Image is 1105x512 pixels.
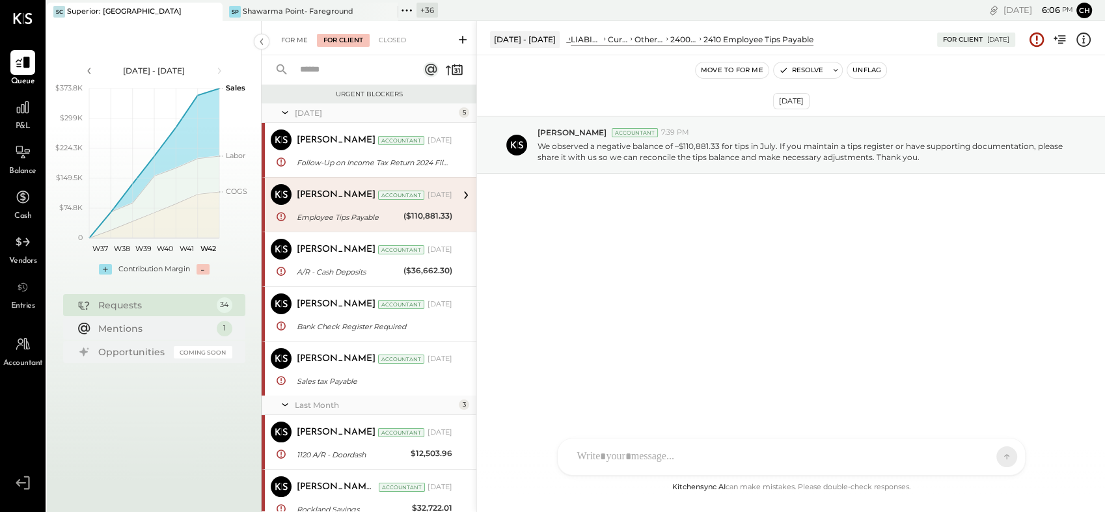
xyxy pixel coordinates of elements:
div: [PERSON_NAME] [297,298,375,311]
div: 1 [217,321,232,336]
div: For Client [943,35,983,44]
div: For Client [317,34,370,47]
div: SP [229,6,241,18]
div: Employee Tips Payable [297,211,400,224]
div: Accountant [612,128,658,137]
text: 0 [78,233,83,242]
div: [PERSON_NAME] [297,426,375,439]
div: 34 [217,297,232,313]
div: [DATE] - [DATE] [490,31,560,47]
div: copy link [987,3,1000,17]
div: Shawarma Point- Fareground [243,7,353,17]
div: [PERSON_NAME] [297,353,375,366]
text: W40 [157,244,173,253]
div: [DATE] [295,107,456,118]
div: Superior: [GEOGRAPHIC_DATA] [67,7,182,17]
span: pm [1062,5,1073,14]
div: A/R - Cash Deposits [297,265,400,278]
div: 5 [459,107,469,118]
div: [PERSON_NAME] [297,189,375,202]
span: 7:39 PM [661,128,689,138]
text: $224.3K [55,143,83,152]
div: [DATE] [773,93,810,109]
div: Contribution Margin [118,264,190,275]
button: Ch [1076,3,1092,18]
span: Vendors [9,256,37,267]
div: Bank Check Register Required [297,320,448,333]
button: Unflag [847,62,886,78]
div: [DATE] [428,354,452,364]
div: SC [53,6,65,18]
div: ($110,881.33) [403,209,452,222]
button: Move to for me [696,62,769,78]
div: Urgent Blockers [268,90,470,99]
div: $12,503.96 [411,447,452,460]
button: Resolve [774,62,828,78]
div: [PERSON_NAME] [297,134,375,147]
span: Entries [11,301,35,312]
text: Sales [226,83,245,92]
div: Accountant [379,483,425,492]
div: [DATE] [1003,4,1073,16]
div: 2410 Employee Tips Payable [703,34,813,45]
span: Accountant [3,358,43,370]
span: 6 : 06 [1034,4,1060,16]
div: Opportunities [98,345,167,358]
span: [PERSON_NAME] [538,127,607,138]
text: W39 [135,244,151,253]
div: Mentions [98,322,210,335]
div: [DATE] [428,482,452,492]
text: W41 [180,244,194,253]
text: W37 [92,244,107,253]
div: Accountant [378,300,424,309]
text: $149.5K [56,173,83,182]
div: Accountant [378,191,424,200]
a: Accountant [1,332,45,370]
div: Accountant [378,245,424,254]
div: 2400 Payroll Liabilities [670,34,697,45]
div: Accountant [378,136,424,145]
div: [DATE] [428,299,452,310]
div: LIABILITIES AND EQUITY [571,34,601,45]
div: [PERSON_NAME] R [PERSON_NAME] [297,481,376,494]
div: Closed [372,34,413,47]
div: For Me [275,34,314,47]
text: W42 [200,244,216,253]
div: [DATE] [428,245,452,255]
a: Balance [1,140,45,178]
text: W38 [113,244,130,253]
div: + [99,264,112,275]
text: COGS [226,187,247,196]
div: Requests [98,299,210,312]
div: Coming Soon [174,346,232,358]
div: Sales tax Payable [297,375,448,388]
span: Cash [14,211,31,222]
div: [DATE] - [DATE] [99,65,210,76]
a: Vendors [1,230,45,267]
div: 3 [459,399,469,410]
div: - [197,264,210,275]
div: 1120 A/R - Doordash [297,448,407,461]
div: Last Month [295,399,456,411]
span: P&L [16,121,31,133]
p: We observed a negative balance of –$110,881.33 for tips in July. If you maintain a tips register ... [538,141,1067,163]
div: Current Liabilities [608,34,628,45]
a: P&L [1,95,45,133]
text: $299K [60,113,83,122]
div: ($36,662.30) [403,264,452,277]
div: Accountant [378,428,424,437]
text: Labor [226,151,245,160]
text: $373.8K [55,83,83,92]
div: [PERSON_NAME] [297,243,375,256]
span: Queue [11,76,35,88]
span: Balance [9,166,36,178]
div: [DATE] [987,35,1009,44]
div: [DATE] [428,190,452,200]
a: Queue [1,50,45,88]
a: Cash [1,185,45,222]
text: $74.8K [59,203,83,212]
div: [DATE] [428,427,452,438]
a: Entries [1,275,45,312]
div: Other Current Liabilities [634,34,664,45]
div: Accountant [378,355,424,364]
